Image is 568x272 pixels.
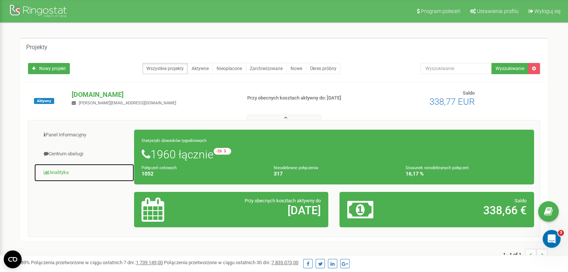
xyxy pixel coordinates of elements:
[142,165,177,170] small: Połączeń celowych
[503,241,547,268] nav: ...
[72,90,235,99] p: [DOMAIN_NAME]
[515,198,527,203] span: Saldo
[271,260,298,265] u: 7 835 073,00
[26,44,47,51] h5: Projekty
[491,63,528,74] button: Wyszukiwanie
[142,171,263,177] h4: 1052
[34,98,54,104] span: Aktywny
[543,230,561,248] iframe: Intercom live chat
[274,165,318,170] small: Nieodebrane połączenia
[34,126,134,144] a: Panel Informacyjny
[411,204,527,216] h2: 338,66 €
[463,90,475,96] span: Saldo
[245,198,321,203] span: Przy obecnych kosztach aktywny do
[4,250,22,268] button: Open CMP widget
[420,63,492,74] input: Wyszukiwanie
[34,145,134,163] a: Centrum obsługi
[247,95,367,102] p: Przy obecnych kosztach aktywny do: [DATE]
[142,138,207,143] small: Statystyki dzwonków tygodniowych
[136,260,163,265] u: 1 739 149,00
[421,8,460,14] span: Program poleceń
[477,8,519,14] span: Ustawienia profilu
[406,171,527,177] h4: 16,17 %
[205,204,321,216] h2: [DATE]
[286,63,306,74] a: Nowe
[429,97,475,107] span: 338,77 EUR
[31,260,163,265] span: Połączenia przetworzone w ciągu ostatnich 7 dni :
[503,249,525,260] span: 1 - 1 of 1
[79,101,176,105] span: [PERSON_NAME][EMAIL_ADDRESS][DOMAIN_NAME]
[246,63,287,74] a: Zarchiwizowane
[142,63,188,74] a: Wszystkie projekty
[164,260,298,265] span: Połączenia przetworzone w ciągu ostatnich 30 dni :
[142,148,527,161] h1: 1960 łącznie
[187,63,213,74] a: Aktywne
[212,63,246,74] a: Nieopłacone
[28,63,70,74] a: Nowy projekt
[558,230,564,236] span: 3
[406,165,469,170] small: Stosunek nieodebranych połączeń
[214,148,231,155] small: -26
[534,8,561,14] span: Wyloguj się
[306,63,341,74] a: Okres próbny
[274,171,395,177] h4: 317
[34,164,134,182] a: Analityka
